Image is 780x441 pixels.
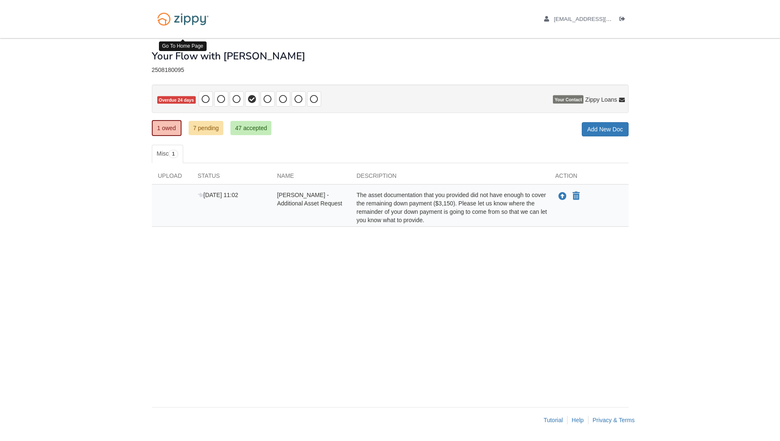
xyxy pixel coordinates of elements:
span: [PERSON_NAME] - Additional Asset Request [277,192,343,207]
button: Declare Edward Olivares Lopez - Additional Asset Request not applicable [572,191,581,201]
div: Go To Home Page [159,41,207,51]
span: Overdue 24 days [157,96,196,104]
a: Privacy & Terms [593,417,635,423]
span: Your Contact [553,95,583,104]
span: 1 [169,150,178,158]
div: Status [192,172,271,184]
a: Tutorial [544,417,563,423]
a: Misc [152,145,183,163]
a: 1 owed [152,120,182,136]
div: Description [350,172,549,184]
a: Add New Doc [582,122,629,136]
a: edit profile [544,16,650,24]
div: Upload [152,172,192,184]
a: 47 accepted [230,121,271,135]
a: Help [572,417,584,423]
img: Logo [152,8,214,30]
span: [DATE] 11:02 [198,192,238,198]
div: The asset documentation that you provided did not have enough to cover the remaining down payment... [350,191,549,224]
a: Log out [619,16,629,24]
div: Action [549,172,629,184]
a: 7 pending [189,121,224,135]
h1: Your Flow with [PERSON_NAME] [152,51,305,62]
div: 2508180095 [152,67,629,74]
span: eolivares@blueleafresidential.com [554,16,650,22]
div: Name [271,172,350,184]
span: Zippy Loans [585,95,617,104]
button: Upload Edward Olivares Lopez - Additional Asset Request [558,191,568,202]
